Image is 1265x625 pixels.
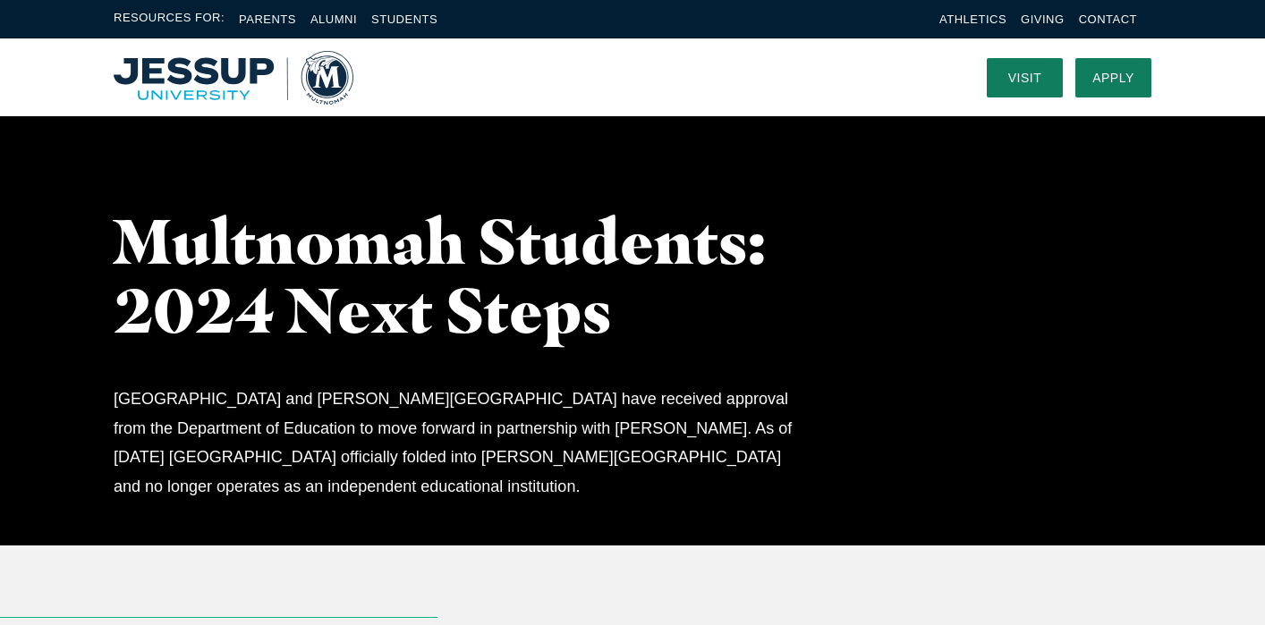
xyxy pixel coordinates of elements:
a: Parents [239,13,296,26]
img: Multnomah University Logo [114,51,353,105]
a: Apply [1075,58,1151,97]
a: Alumni [310,13,357,26]
a: Contact [1079,13,1137,26]
a: Visit [987,58,1063,97]
p: [GEOGRAPHIC_DATA] and [PERSON_NAME][GEOGRAPHIC_DATA] have received approval from the Department o... [114,384,805,501]
a: Home [114,51,353,105]
a: Giving [1021,13,1065,26]
span: Resources For: [114,9,225,30]
h1: Multnomah Students: 2024 Next Steps [114,207,838,344]
a: Students [371,13,437,26]
a: Athletics [939,13,1006,26]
